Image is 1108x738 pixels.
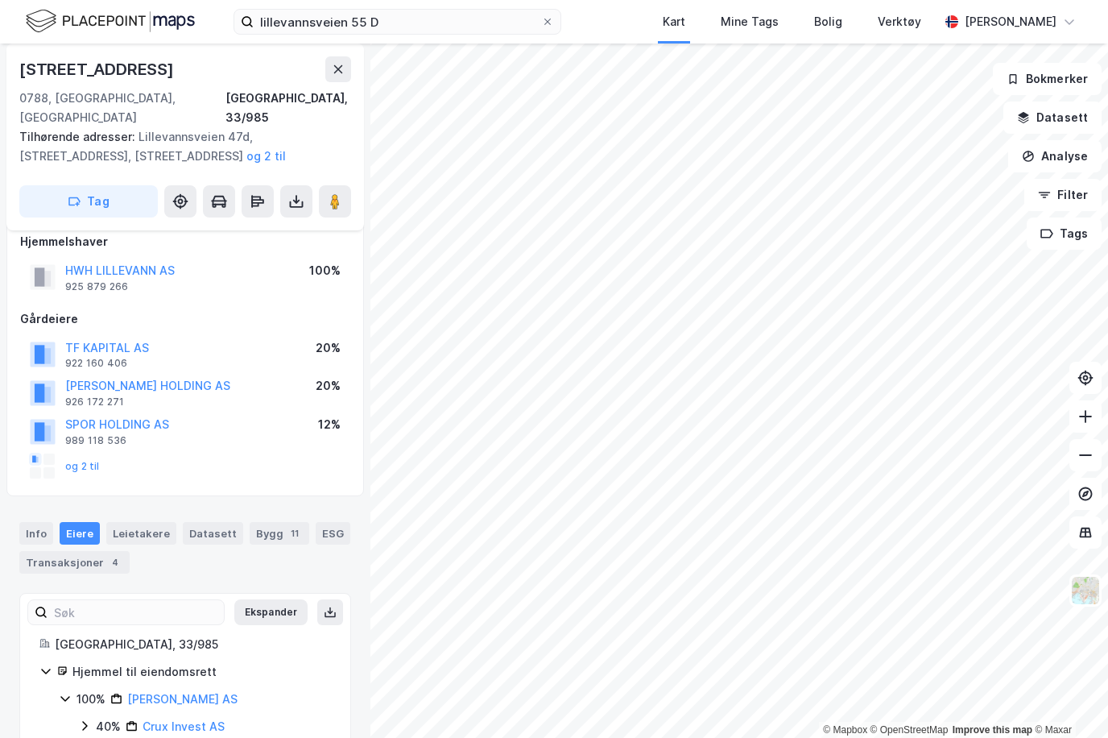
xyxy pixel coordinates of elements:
[183,522,243,545] div: Datasett
[55,635,331,654] div: [GEOGRAPHIC_DATA], 33/985
[993,63,1102,95] button: Bokmerker
[1003,102,1102,134] button: Datasett
[1070,575,1101,606] img: Z
[878,12,921,31] div: Verktøy
[19,127,338,166] div: Lillevannsveien 47d, [STREET_ADDRESS], [STREET_ADDRESS]
[254,10,541,34] input: Søk på adresse, matrikkel, gårdeiere, leietakere eller personer
[1008,140,1102,172] button: Analyse
[48,600,224,624] input: Søk
[1027,661,1108,738] div: Kontrollprogram for chat
[65,434,126,447] div: 989 118 536
[65,396,124,408] div: 926 172 271
[60,522,100,545] div: Eiere
[20,309,350,329] div: Gårdeiere
[287,525,303,541] div: 11
[19,56,177,82] div: [STREET_ADDRESS]
[316,338,341,358] div: 20%
[814,12,842,31] div: Bolig
[19,522,53,545] div: Info
[721,12,779,31] div: Mine Tags
[1027,218,1102,250] button: Tags
[19,185,158,218] button: Tag
[870,724,949,736] a: OpenStreetMap
[1027,661,1108,738] iframe: Chat Widget
[250,522,309,545] div: Bygg
[19,130,138,143] span: Tilhørende adresser:
[65,280,128,293] div: 925 879 266
[65,357,127,370] div: 922 160 406
[318,415,341,434] div: 12%
[96,717,121,736] div: 40%
[234,599,308,625] button: Ekspander
[823,724,867,736] a: Mapbox
[76,690,105,709] div: 100%
[316,522,350,545] div: ESG
[143,719,225,733] a: Crux Invest AS
[316,376,341,396] div: 20%
[26,7,195,35] img: logo.f888ab2527a4732fd821a326f86c7f29.svg
[1024,179,1102,211] button: Filter
[127,692,238,706] a: [PERSON_NAME] AS
[663,12,685,31] div: Kart
[965,12,1056,31] div: [PERSON_NAME]
[19,89,225,127] div: 0788, [GEOGRAPHIC_DATA], [GEOGRAPHIC_DATA]
[106,522,176,545] div: Leietakere
[20,232,350,251] div: Hjemmelshaver
[225,89,351,127] div: [GEOGRAPHIC_DATA], 33/985
[309,261,341,280] div: 100%
[953,724,1032,736] a: Improve this map
[19,551,130,574] div: Transaksjoner
[107,554,123,570] div: 4
[72,662,331,682] div: Hjemmel til eiendomsrett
